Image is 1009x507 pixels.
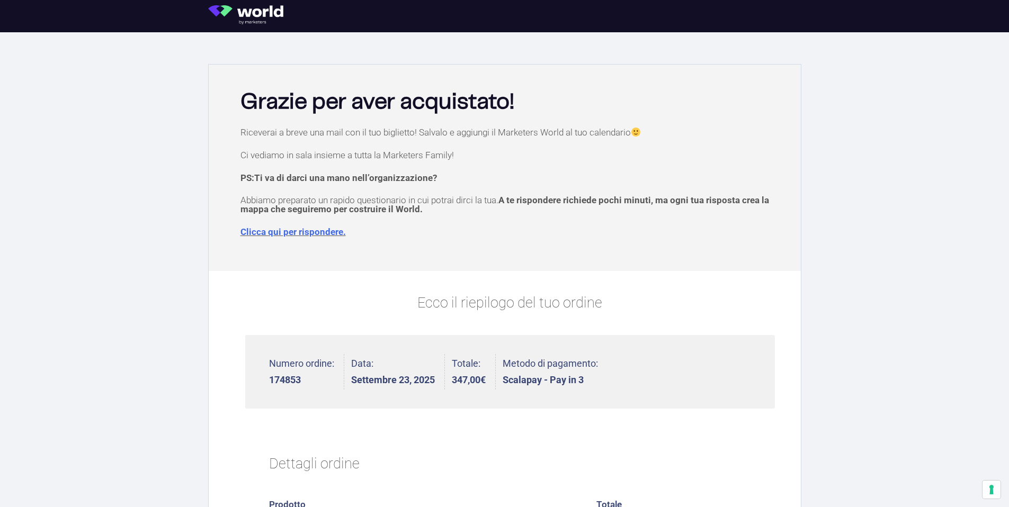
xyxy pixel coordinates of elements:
span: € [480,374,486,385]
strong: 174853 [269,375,334,385]
a: Clicca qui per rispondere. [240,227,346,237]
strong: Scalapay - Pay in 3 [503,375,598,385]
bdi: 347,00 [452,374,486,385]
p: Riceverai a breve una mail con il tuo biglietto! Salvalo e aggiungi il Marketers World al tuo cal... [240,128,780,137]
strong: PS: [240,173,437,183]
p: Abbiamo preparato un rapido questionario in cui potrai dirci la tua. [240,196,780,214]
b: Grazie per aver acquistato! [240,92,514,113]
li: Numero ordine: [269,354,344,390]
p: Ecco il riepilogo del tuo ordine [245,292,775,314]
li: Totale: [452,354,496,390]
img: 🙂 [631,128,640,137]
span: Ti va di darci una mano nell’organizzazione? [254,173,437,183]
li: Metodo di pagamento: [503,354,598,390]
h2: Dettagli ordine [269,442,751,486]
button: Le tue preferenze relative al consenso per le tecnologie di tracciamento [983,481,1001,499]
span: A te rispondere richiede pochi minuti, ma ogni tua risposta crea la mappa che seguiremo per costr... [240,195,769,214]
p: Ci vediamo in sala insieme a tutta la Marketers Family! [240,151,780,160]
strong: Settembre 23, 2025 [351,375,435,385]
li: Data: [351,354,445,390]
